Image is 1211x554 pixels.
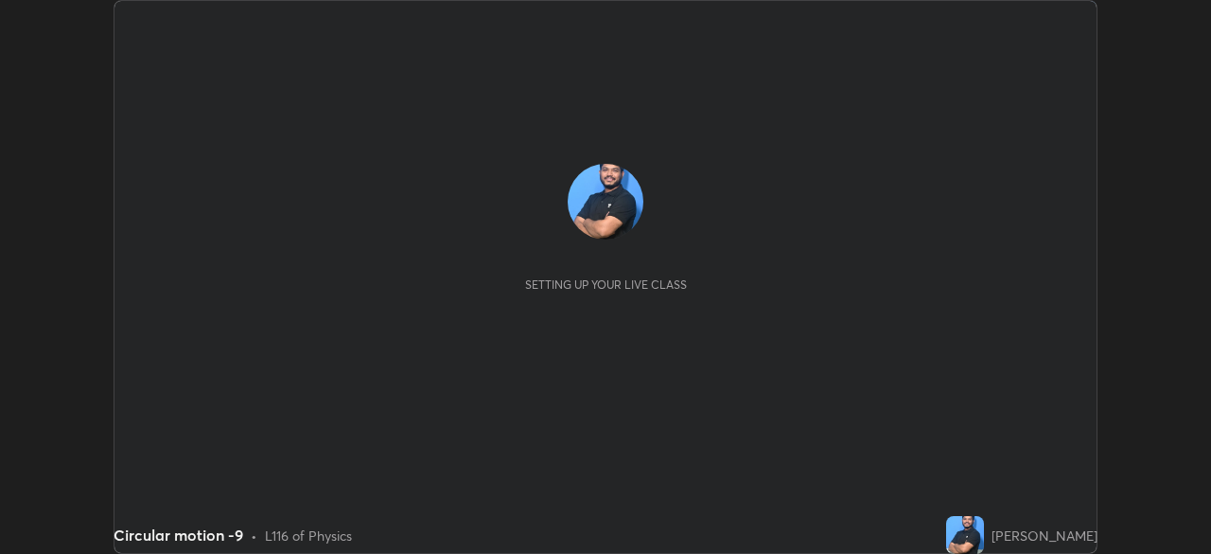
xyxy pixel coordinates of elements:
div: L116 of Physics [265,526,352,545]
img: f2301bd397bc4cf78b0e65b0791dc59c.jpg [568,164,643,240]
div: Setting up your live class [525,277,687,292]
div: Circular motion -9 [114,524,243,546]
div: • [251,526,257,545]
img: f2301bd397bc4cf78b0e65b0791dc59c.jpg [946,516,984,554]
div: [PERSON_NAME] [992,526,1097,545]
